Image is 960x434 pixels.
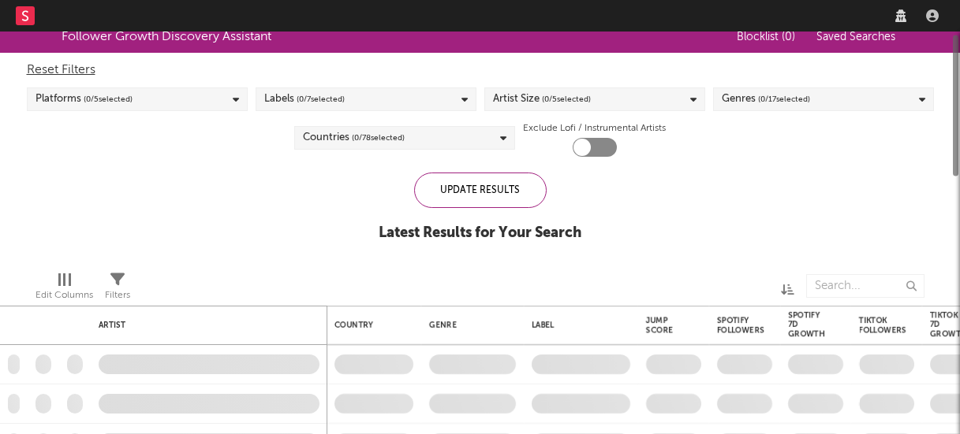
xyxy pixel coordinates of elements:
[99,321,312,330] div: Artist
[646,316,678,335] div: Jump Score
[532,321,622,330] div: Label
[859,316,906,335] div: Tiktok Followers
[379,224,581,243] div: Latest Results for Your Search
[722,90,810,109] div: Genres
[812,31,898,43] button: Saved Searches
[264,90,345,109] div: Labels
[914,317,930,333] button: Filter by Tiktok Followers
[414,172,547,208] div: Update Results
[429,321,508,330] div: Genre
[84,90,133,109] span: ( 0 / 5 selected)
[105,286,130,305] div: Filters
[523,119,666,138] label: Exclude Lofi / Instrumental Artists
[105,266,130,312] div: Filters
[717,316,764,335] div: Spotify Followers
[788,310,825,339] div: Spotify 7D Growth
[35,286,93,305] div: Edit Columns
[352,128,405,147] span: ( 0 / 78 selected)
[303,128,405,147] div: Countries
[782,32,795,43] span: ( 0 )
[833,317,849,332] button: Filter by Spotify 7D Growth
[737,32,795,43] span: Blocklist
[685,317,701,333] button: Filter by Jump Score
[62,28,271,46] div: Follower Growth Discovery Assistant
[493,90,591,109] div: Artist Size
[542,90,591,109] span: ( 0 / 5 selected)
[772,317,788,333] button: Filter by Spotify Followers
[35,90,133,109] div: Platforms
[806,274,925,298] input: Search...
[27,61,934,80] div: Reset Filters
[334,321,405,330] div: Country
[35,266,93,312] div: Edit Columns
[297,90,345,109] span: ( 0 / 7 selected)
[758,90,810,109] span: ( 0 / 17 selected)
[816,32,898,43] span: Saved Searches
